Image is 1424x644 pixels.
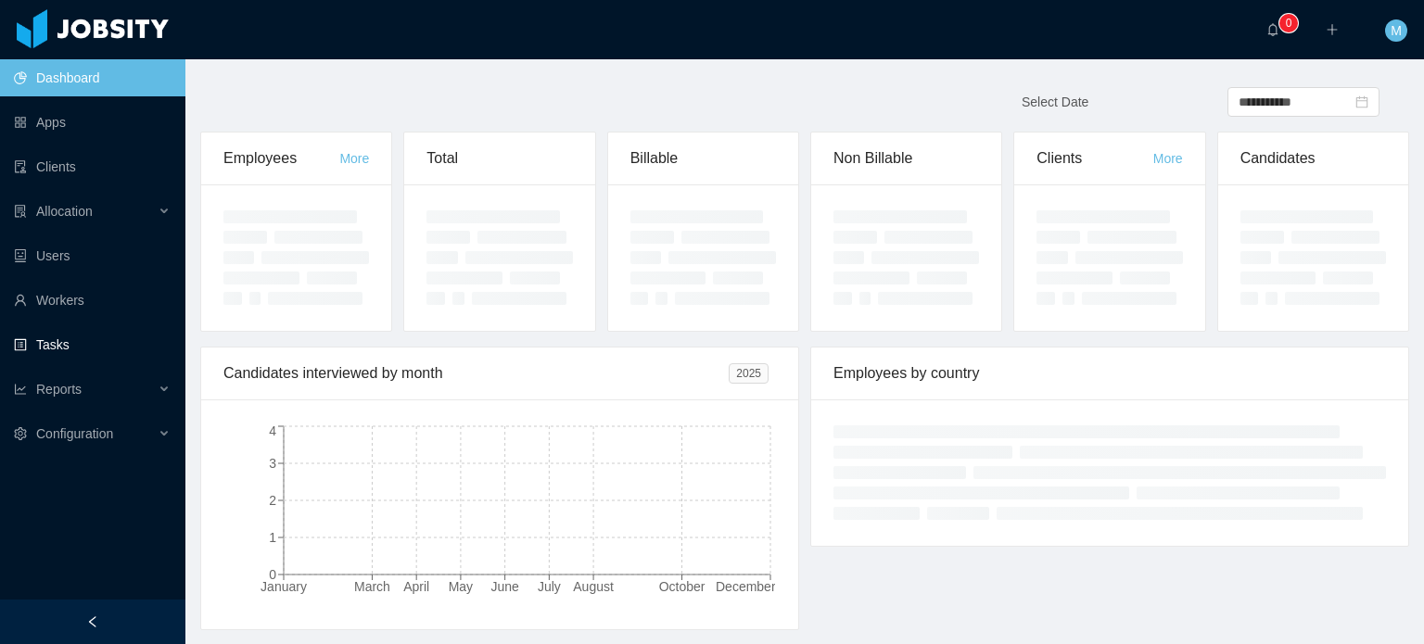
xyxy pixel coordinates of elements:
[36,426,113,441] span: Configuration
[1355,95,1368,108] i: icon: calendar
[449,579,473,594] tspan: May
[354,579,390,594] tspan: March
[269,493,276,508] tspan: 2
[833,347,1386,399] div: Employees by country
[269,456,276,471] tspan: 3
[1391,19,1402,42] span: M
[490,579,519,594] tspan: June
[269,423,276,438] tspan: 4
[339,151,369,166] a: More
[630,133,776,184] div: Billable
[1036,133,1152,184] div: Clients
[659,579,706,594] tspan: October
[269,567,276,582] tspan: 0
[1240,133,1386,184] div: Candidates
[14,59,171,96] a: icon: pie-chartDashboard
[426,133,572,184] div: Total
[538,579,561,594] tspan: July
[14,427,27,440] i: icon: setting
[14,148,171,185] a: icon: auditClients
[36,382,82,397] span: Reports
[14,104,171,141] a: icon: appstoreApps
[833,133,979,184] div: Non Billable
[1153,151,1183,166] a: More
[1279,14,1298,32] sup: 0
[1326,23,1339,36] i: icon: plus
[14,237,171,274] a: icon: robotUsers
[14,205,27,218] i: icon: solution
[1022,95,1088,109] span: Select Date
[223,347,729,399] div: Candidates interviewed by month
[14,282,171,319] a: icon: userWorkers
[14,383,27,396] i: icon: line-chart
[223,133,339,184] div: Employees
[729,363,769,384] span: 2025
[14,326,171,363] a: icon: profileTasks
[36,204,93,219] span: Allocation
[716,579,776,594] tspan: December
[261,579,307,594] tspan: January
[573,579,614,594] tspan: August
[403,579,429,594] tspan: April
[269,530,276,545] tspan: 1
[1266,23,1279,36] i: icon: bell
